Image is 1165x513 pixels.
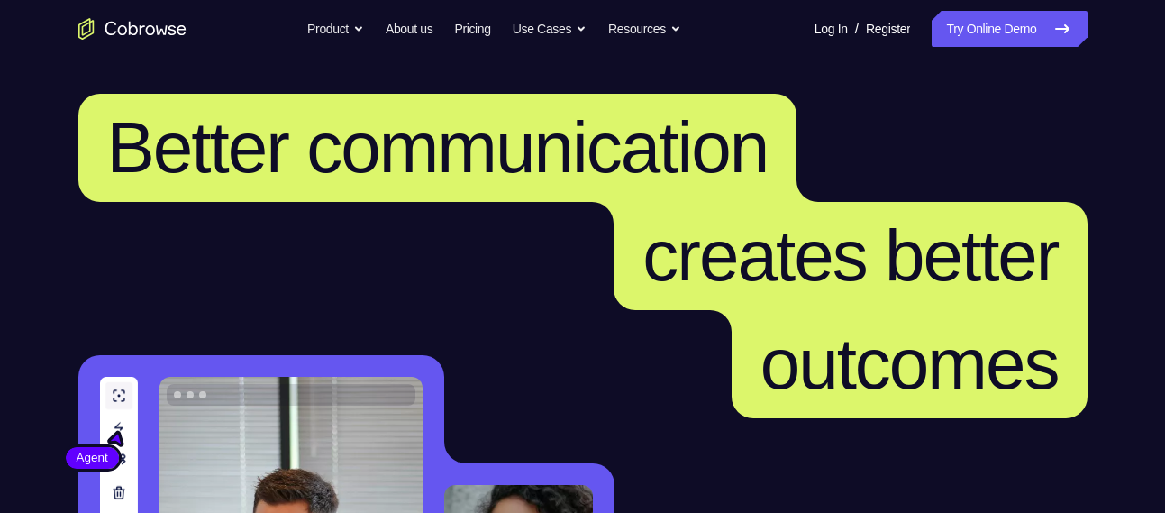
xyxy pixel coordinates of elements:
span: / [855,18,859,40]
button: Use Cases [513,11,587,47]
span: Agent [66,449,119,467]
a: Log In [815,11,848,47]
button: Resources [608,11,681,47]
a: About us [386,11,432,47]
a: Register [866,11,910,47]
span: Better communication [107,107,769,188]
a: Pricing [454,11,490,47]
a: Try Online Demo [932,11,1087,47]
span: creates better [642,215,1058,296]
span: outcomes [760,324,1059,404]
button: Product [307,11,364,47]
a: Go to the home page [78,18,187,40]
